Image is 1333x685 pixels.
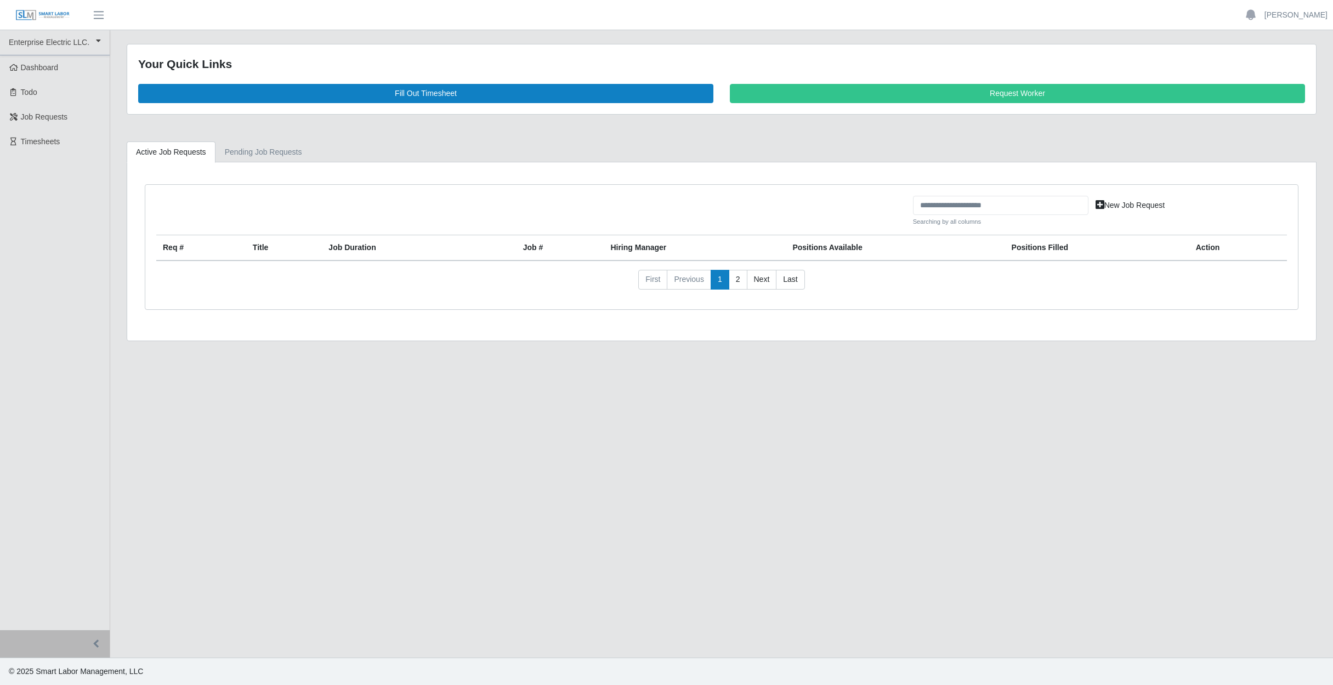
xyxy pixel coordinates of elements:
[21,63,59,72] span: Dashboard
[138,55,1305,73] div: Your Quick Links
[156,270,1287,298] nav: pagination
[246,235,322,261] th: Title
[517,235,604,261] th: Job #
[729,270,747,290] a: 2
[1264,9,1328,21] a: [PERSON_NAME]
[711,270,729,290] a: 1
[730,84,1305,103] a: Request Worker
[156,235,246,261] th: Req #
[9,667,143,676] span: © 2025 Smart Labor Management, LLC
[21,137,60,146] span: Timesheets
[1189,235,1287,261] th: Action
[322,235,481,261] th: Job Duration
[1005,235,1189,261] th: Positions Filled
[138,84,713,103] a: Fill Out Timesheet
[21,112,68,121] span: Job Requests
[21,88,37,97] span: Todo
[913,217,1088,227] small: Searching by all columns
[747,270,777,290] a: Next
[786,235,1005,261] th: Positions Available
[1088,196,1172,215] a: New Job Request
[15,9,70,21] img: SLM Logo
[215,141,311,163] a: Pending Job Requests
[776,270,804,290] a: Last
[127,141,215,163] a: Active Job Requests
[604,235,786,261] th: Hiring Manager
